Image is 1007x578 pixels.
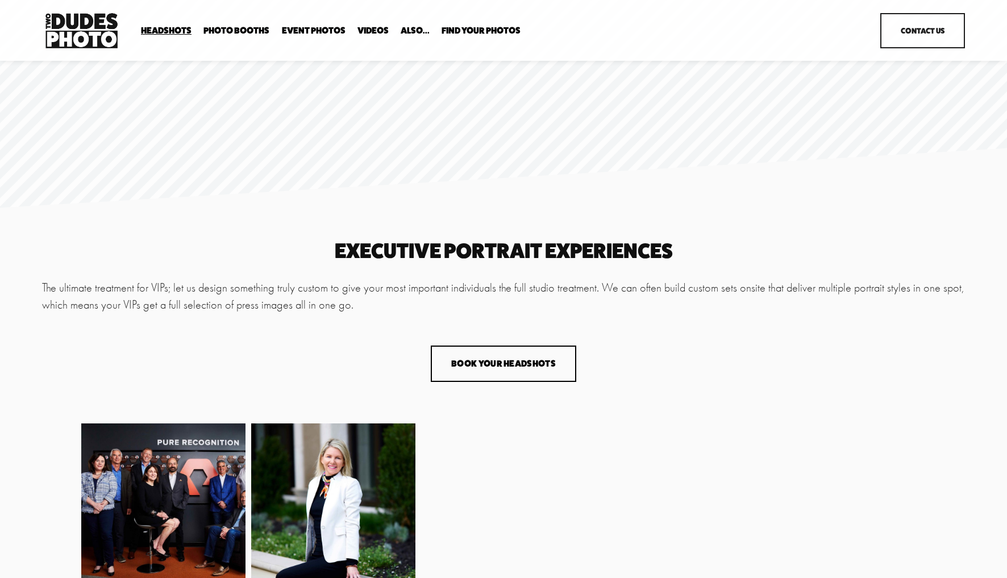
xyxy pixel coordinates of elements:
button: Book Your Headshots [431,346,576,382]
a: folder dropdown [442,26,521,36]
span: Also... [401,26,430,35]
a: Contact Us [880,13,964,48]
span: Headshots [141,26,192,35]
a: Videos [357,26,389,36]
img: Two Dudes Photo | Headshots, Portraits &amp; Photo Booths [42,10,120,51]
h2: executive portrait experiences [42,241,964,261]
span: Find Your Photos [442,26,521,35]
a: folder dropdown [203,26,269,36]
a: folder dropdown [401,26,430,36]
a: folder dropdown [141,26,192,36]
a: Event Photos [282,26,346,36]
p: The ultimate treatment for VIPs; let us design something truly custom to give your most important... [42,280,964,314]
span: Photo Booths [203,26,269,35]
